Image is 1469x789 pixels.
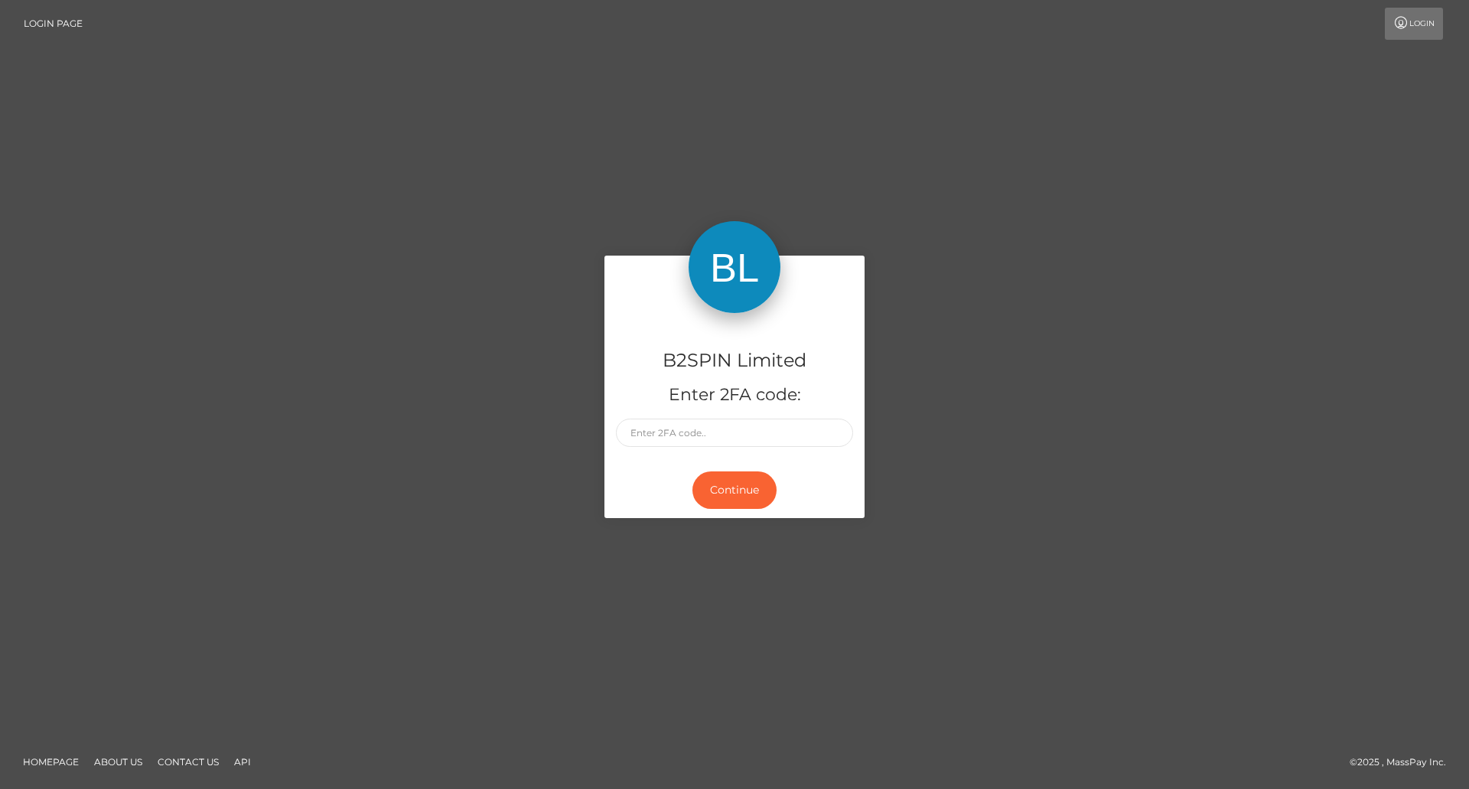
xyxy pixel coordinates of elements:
[1385,8,1443,40] a: Login
[1350,754,1458,771] div: © 2025 , MassPay Inc.
[692,471,777,509] button: Continue
[616,383,853,407] h5: Enter 2FA code:
[228,750,257,774] a: API
[17,750,85,774] a: Homepage
[24,8,83,40] a: Login Page
[689,221,780,313] img: B2SPIN Limited
[88,750,148,774] a: About Us
[616,347,853,374] h4: B2SPIN Limited
[151,750,225,774] a: Contact Us
[616,419,853,447] input: Enter 2FA code..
